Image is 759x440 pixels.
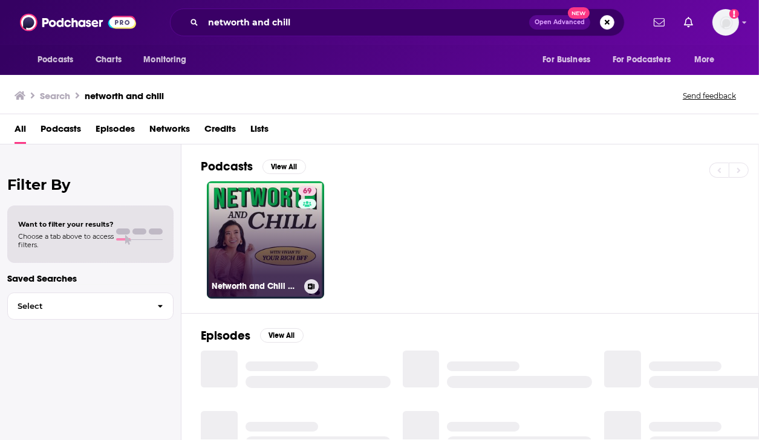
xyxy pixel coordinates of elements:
h3: networth and chill [85,90,164,102]
h2: Filter By [7,176,174,193]
h2: Episodes [201,328,250,343]
span: Open Advanced [535,19,585,25]
a: Episodes [96,119,135,144]
span: Want to filter your results? [18,220,114,228]
button: Select [7,293,174,320]
a: Show notifications dropdown [649,12,669,33]
span: More [694,51,715,68]
button: Show profile menu [712,9,739,36]
span: For Business [542,51,590,68]
a: EpisodesView All [201,328,304,343]
a: All [15,119,26,144]
button: open menu [605,48,688,71]
button: Send feedback [679,91,740,101]
button: open menu [29,48,89,71]
img: User Profile [712,9,739,36]
button: Open AdvancedNew [529,15,590,30]
svg: Add a profile image [729,9,739,19]
h3: Networth and Chill with Your Rich BFF [212,281,299,291]
span: Choose a tab above to access filters. [18,232,114,249]
a: Credits [204,119,236,144]
a: Charts [88,48,129,71]
a: Show notifications dropdown [679,12,698,33]
h2: Podcasts [201,159,253,174]
a: PodcastsView All [201,159,306,174]
span: Logged in as BKusilek [712,9,739,36]
a: Lists [250,119,269,144]
button: open menu [135,48,202,71]
img: Podchaser - Follow, Share and Rate Podcasts [20,11,136,34]
span: Monitoring [143,51,186,68]
a: 69 [298,186,316,196]
button: open menu [686,48,730,71]
span: Charts [96,51,122,68]
h3: Search [40,90,70,102]
span: 69 [303,186,311,198]
button: View All [260,328,304,343]
span: For Podcasters [613,51,671,68]
button: View All [262,160,306,174]
div: Search podcasts, credits, & more... [170,8,625,36]
a: Podcasts [41,119,81,144]
span: New [568,7,590,19]
button: open menu [534,48,605,71]
span: Select [8,302,148,310]
a: 69Networth and Chill with Your Rich BFF [207,181,324,299]
span: Podcasts [37,51,73,68]
input: Search podcasts, credits, & more... [203,13,529,32]
p: Saved Searches [7,273,174,284]
a: Networks [149,119,190,144]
